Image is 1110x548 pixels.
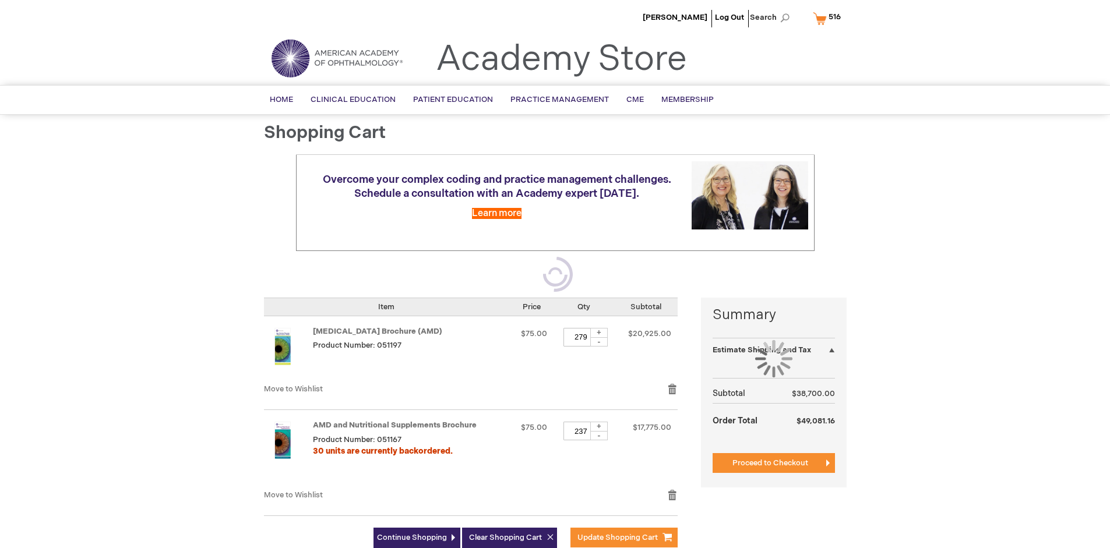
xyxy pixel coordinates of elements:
span: $75.00 [521,329,547,338]
span: Shopping Cart [264,122,386,143]
span: Practice Management [510,95,609,104]
div: - [590,431,608,440]
img: AMD and Nutritional Supplements Brochure [264,422,301,459]
span: $17,775.00 [633,423,671,432]
span: Update Shopping Cart [577,533,658,542]
span: Membership [661,95,714,104]
a: Continue Shopping [373,528,460,548]
a: [PERSON_NAME] [643,13,707,22]
a: Move to Wishlist [264,490,323,500]
span: $49,081.16 [797,416,835,426]
span: Search [750,6,794,29]
span: Overcome your complex coding and practice management challenges. Schedule a consultation with an ... [323,174,671,200]
span: Continue Shopping [377,533,447,542]
strong: Order Total [713,410,757,430]
span: Product Number: 051197 [313,341,401,350]
a: Learn more [472,208,521,219]
span: Price [523,302,541,312]
button: Update Shopping Cart [570,528,678,547]
span: Qty [577,302,590,312]
div: 30 units are currently backordered. [313,446,505,457]
span: Home [270,95,293,104]
span: Proceed to Checkout [732,458,808,468]
a: AMD and Nutritional Supplements Brochure [264,422,313,478]
a: Log Out [715,13,744,22]
input: Qty [563,328,598,347]
span: Product Number: 051167 [313,435,401,444]
span: Clear Shopping Cart [469,533,542,542]
a: AMD and Nutritional Supplements Brochure [313,420,477,430]
button: Proceed to Checkout [713,453,835,473]
span: 516 [829,12,841,22]
a: [MEDICAL_DATA] Brochure (AMD) [313,327,442,336]
div: + [590,422,608,432]
span: $20,925.00 [628,329,671,338]
img: Loading... [755,340,792,377]
img: Age-Related Macular Degeneration Brochure (AMD) [264,328,301,365]
input: Qty [563,422,598,440]
span: CME [626,95,644,104]
span: Patient Education [413,95,493,104]
button: Clear Shopping Cart [462,528,557,548]
span: Item [378,302,394,312]
span: Subtotal [630,302,661,312]
th: Subtotal [713,384,773,404]
div: + [590,328,608,338]
span: $75.00 [521,423,547,432]
strong: Estimate Shipping and Tax [713,345,811,355]
a: Move to Wishlist [264,384,323,394]
a: Age-Related Macular Degeneration Brochure (AMD) [264,328,313,372]
div: - [590,337,608,347]
a: Academy Store [436,38,687,80]
img: Schedule a consultation with an Academy expert today [692,161,808,229]
a: 516 [811,8,848,29]
span: Clinical Education [311,95,396,104]
span: $38,700.00 [792,389,835,398]
strong: Summary [713,305,835,325]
